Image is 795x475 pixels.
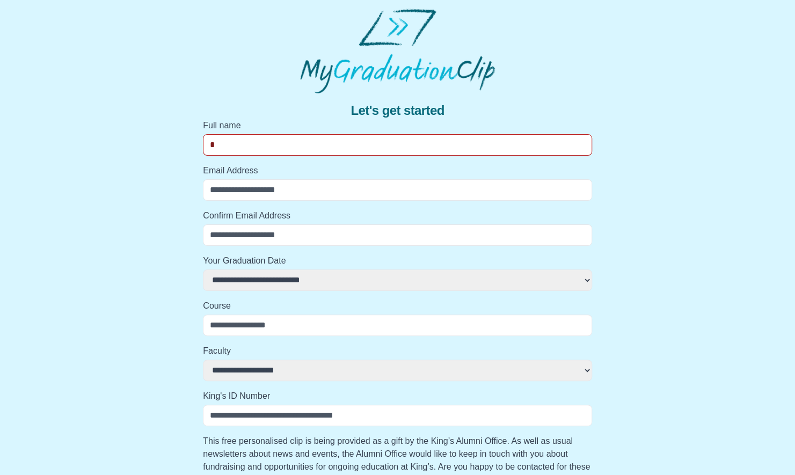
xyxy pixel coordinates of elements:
span: Let's get started [351,102,444,119]
img: MyGraduationClip [300,9,494,93]
label: Full name [203,119,592,132]
label: Email Address [203,164,592,177]
label: Confirm Email Address [203,209,592,222]
label: Your Graduation Date [203,254,592,267]
label: Course [203,299,592,312]
label: King's ID Number [203,390,592,403]
label: Faculty [203,345,592,357]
